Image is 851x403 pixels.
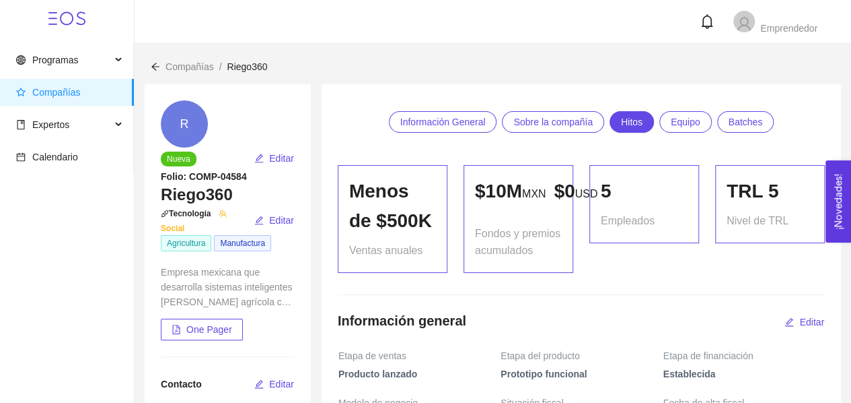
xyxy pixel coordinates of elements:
[475,177,562,206] p: $ 10M $ 0
[609,111,654,133] a: Hitos
[513,112,593,132] span: Sobre la compañía
[663,348,760,363] span: Etapa de financiación
[161,209,227,233] span: Tecnología
[16,55,26,65] span: global
[254,154,264,164] span: edit
[621,112,642,132] span: Hitos
[254,379,264,390] span: edit
[338,348,413,363] span: Etapa de ventas
[502,111,604,133] a: Sobre la compañía
[671,112,700,132] span: Equipo
[575,188,598,199] span: USD
[663,367,824,392] span: Establecida
[161,171,247,182] strong: Folio: COMP-04584
[32,87,81,98] span: Compañías
[784,311,825,333] button: editEditar
[475,225,562,259] span: Fondos y premios acumulados
[172,325,181,336] span: file-pdf
[825,160,851,243] button: Open Feedback Widget
[219,210,227,218] span: team
[214,235,271,251] span: Manufactura
[161,319,243,340] button: file-pdfOne Pager
[161,210,169,218] span: api
[601,177,688,206] div: 5
[16,152,26,162] span: calendar
[16,120,26,129] span: book
[16,88,26,97] span: star
[219,61,222,72] span: /
[349,242,422,259] span: Ventas anuales
[659,111,712,133] a: Equipo
[784,317,794,328] span: edit
[254,148,295,169] button: editEditar
[269,377,294,392] span: Editar
[151,62,160,71] span: arrow-left
[32,152,78,162] span: Calendario
[269,151,294,166] span: Editar
[165,61,214,72] span: Compañías
[161,379,202,390] span: Contacto
[760,23,817,34] span: Emprendedor
[601,212,655,229] span: Empleados
[161,152,196,166] span: Nueva
[729,112,763,132] span: Batches
[717,111,774,133] a: Batches
[254,216,264,226] span: edit
[400,112,486,132] span: Información General
[180,100,189,148] span: R
[32,119,69,130] span: Expertos
[799,315,824,330] span: Editar
[501,348,587,363] span: Etapa del producto
[736,16,752,32] span: user
[727,177,813,206] div: TRL 5
[161,235,211,251] span: Agricultura
[161,265,295,309] div: Empresa mexicana que desarrolla sistemas inteligentes [PERSON_NAME] agrícola con sensores, automa...
[501,367,661,392] span: Prototipo funcional
[269,213,294,228] span: Editar
[254,373,295,395] button: editEditar
[254,210,295,231] button: editEditar
[161,184,295,206] h3: Riego360
[186,322,232,337] span: One Pager
[338,367,499,392] span: Producto lanzado
[338,311,466,330] h4: Información general
[727,212,788,229] span: Nivel de TRL
[32,55,78,65] span: Programas
[522,188,546,199] span: MXN
[389,111,497,133] a: Información General
[349,177,436,236] div: Menos de $500K
[227,61,267,72] span: Riego360
[700,14,714,29] span: bell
